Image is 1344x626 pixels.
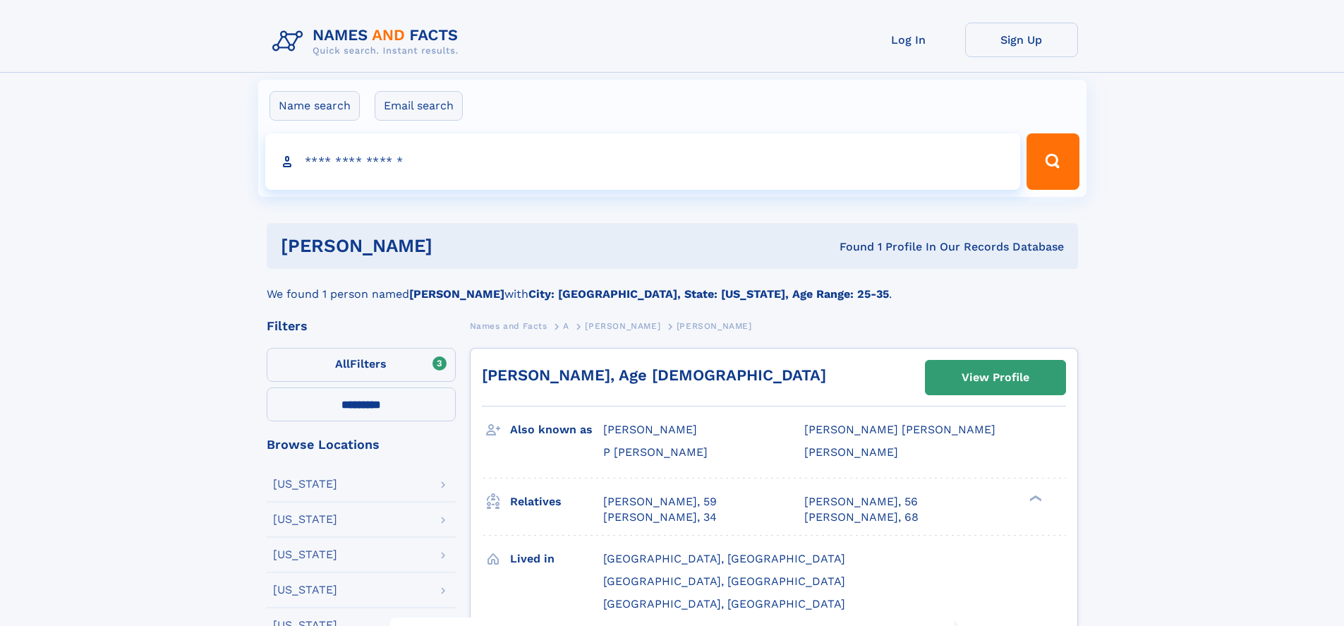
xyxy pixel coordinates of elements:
[603,445,708,459] span: P [PERSON_NAME]
[470,317,547,335] a: Names and Facts
[1026,493,1043,502] div: ❯
[603,494,717,510] a: [PERSON_NAME], 59
[267,320,456,332] div: Filters
[563,321,569,331] span: A
[677,321,752,331] span: [PERSON_NAME]
[852,23,965,57] a: Log In
[603,423,697,436] span: [PERSON_NAME]
[563,317,569,335] a: A
[804,423,995,436] span: [PERSON_NAME] [PERSON_NAME]
[926,361,1065,395] a: View Profile
[962,361,1029,394] div: View Profile
[270,91,360,121] label: Name search
[273,584,337,596] div: [US_STATE]
[804,494,918,510] a: [PERSON_NAME], 56
[510,547,603,571] h3: Lived in
[804,445,898,459] span: [PERSON_NAME]
[585,317,660,335] a: [PERSON_NAME]
[267,348,456,382] label: Filters
[335,357,350,371] span: All
[510,490,603,514] h3: Relatives
[281,237,636,255] h1: [PERSON_NAME]
[409,287,504,301] b: [PERSON_NAME]
[585,321,660,331] span: [PERSON_NAME]
[528,287,889,301] b: City: [GEOGRAPHIC_DATA], State: [US_STATE], Age Range: 25-35
[603,510,717,525] a: [PERSON_NAME], 34
[267,23,470,61] img: Logo Names and Facts
[482,366,826,384] a: [PERSON_NAME], Age [DEMOGRAPHIC_DATA]
[804,510,919,525] a: [PERSON_NAME], 68
[267,269,1078,303] div: We found 1 person named with .
[603,597,845,610] span: [GEOGRAPHIC_DATA], [GEOGRAPHIC_DATA]
[273,478,337,490] div: [US_STATE]
[375,91,463,121] label: Email search
[273,549,337,560] div: [US_STATE]
[965,23,1078,57] a: Sign Up
[603,552,845,565] span: [GEOGRAPHIC_DATA], [GEOGRAPHIC_DATA]
[265,133,1021,190] input: search input
[510,418,603,442] h3: Also known as
[636,239,1064,255] div: Found 1 Profile In Our Records Database
[273,514,337,525] div: [US_STATE]
[603,574,845,588] span: [GEOGRAPHIC_DATA], [GEOGRAPHIC_DATA]
[1027,133,1079,190] button: Search Button
[267,438,456,451] div: Browse Locations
